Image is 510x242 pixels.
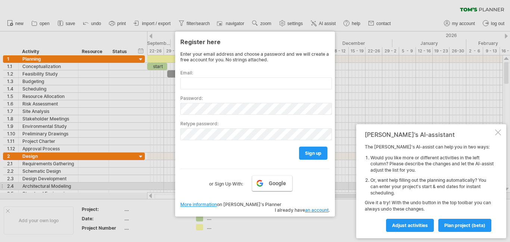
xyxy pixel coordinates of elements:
div: Register here [180,35,330,48]
a: an account [305,207,329,213]
label: Password: [180,95,330,101]
label: Retype password: [180,121,330,126]
li: Or, want help filling out the planning automatically? You can enter your project's start & end da... [370,177,494,196]
a: More information [180,202,217,207]
div: The [PERSON_NAME]'s AI-assist can help you in two ways: Give it a try! With the undo button in th... [365,144,494,232]
div: Enter your email address and choose a password and we will create a free account for you. No stri... [180,51,330,62]
label: Email: [180,70,330,76]
li: Would you like more or different activities in the left column? Please describe the changes and l... [370,155,494,174]
a: plan project (beta) [438,219,491,232]
span: Google [269,180,286,186]
a: Adjust activities [386,219,434,232]
span: Adjust activities [392,223,428,228]
div: [PERSON_NAME]'s AI-assistant [365,131,494,138]
a: Google [252,175,292,191]
span: sign up [305,150,321,156]
span: I already have . [275,207,330,213]
span: on [PERSON_NAME]'s Planner [180,202,282,207]
label: or Sign Up With: [209,175,243,188]
span: plan project (beta) [444,223,485,228]
a: sign up [299,147,327,160]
